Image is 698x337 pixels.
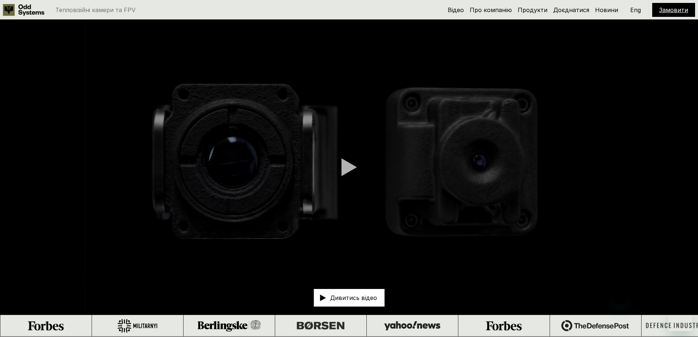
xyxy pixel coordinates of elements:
iframe: Закрити повідомлення [613,290,627,305]
a: Продукти [518,6,547,14]
a: Відео [448,6,464,14]
iframe: Кнопка для запуску вікна повідомлень [669,308,692,331]
p: Дивитись відео [330,295,377,301]
a: Про компанію [470,6,512,14]
p: Eng [630,7,641,13]
p: Тепловізійні камери та FPV [55,7,136,13]
a: Новини [595,6,618,14]
a: Доєднатися [553,6,589,14]
a: Замовити [659,6,688,14]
